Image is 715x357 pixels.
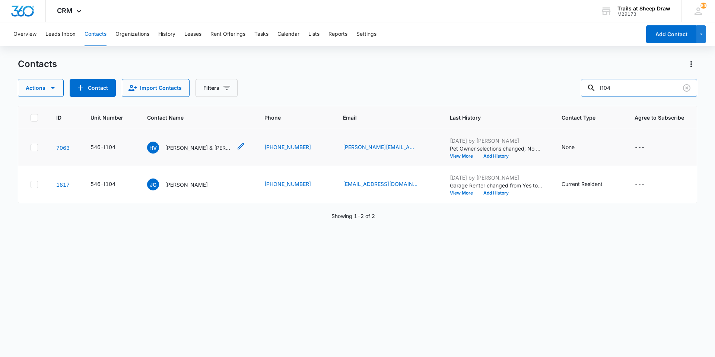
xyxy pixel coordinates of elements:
[147,178,159,190] span: JG
[264,143,324,152] div: Phone - (720) 753-2449 - Select to Edit Field
[356,22,376,46] button: Settings
[681,82,693,94] button: Clear
[13,22,36,46] button: Overview
[635,143,645,152] div: ---
[635,114,685,121] span: Agree to Subscribe
[277,22,299,46] button: Calendar
[264,143,311,151] a: [PHONE_NUMBER]
[343,143,417,151] a: [PERSON_NAME][EMAIL_ADDRESS][PERSON_NAME][DOMAIN_NAME]
[343,180,417,188] a: [EMAIL_ADDRESS][DOMAIN_NAME]
[18,79,64,97] button: Actions
[122,79,190,97] button: Import Contacts
[147,142,159,154] span: HV
[158,22,175,46] button: History
[45,22,76,46] button: Leads Inbox
[635,143,658,152] div: Agree to Subscribe - - Select to Edit Field
[56,181,70,188] a: Navigate to contact details page for Jaime Granados
[264,114,314,121] span: Phone
[90,143,129,152] div: Unit Number - 546-I104 - Select to Edit Field
[450,114,533,121] span: Last History
[70,79,116,97] button: Add Contact
[147,178,221,190] div: Contact Name - Jaime Granados - Select to Edit Field
[562,143,588,152] div: Contact Type - None - Select to Edit Field
[450,137,543,145] p: [DATE] by [PERSON_NAME]
[635,180,645,189] div: ---
[562,114,606,121] span: Contact Type
[90,180,115,188] div: 546-I104
[450,191,478,195] button: View More
[331,212,375,220] p: Showing 1-2 of 2
[450,145,543,152] p: Pet Owner selections changed; No was added.
[328,22,347,46] button: Reports
[308,22,320,46] button: Lists
[343,143,431,152] div: Email - vela.hector@gmail.com - Select to Edit Field
[478,154,514,158] button: Add History
[56,145,70,151] a: Navigate to contact details page for Hector Vela Quinonez & Noemi Baldovino
[18,59,57,70] h1: Contacts
[196,79,238,97] button: Filters
[90,114,129,121] span: Unit Number
[165,144,232,152] p: [PERSON_NAME] & [PERSON_NAME]
[184,22,201,46] button: Leases
[700,3,706,9] span: 59
[264,180,324,189] div: Phone - (307) 267-1086 - Select to Edit Field
[617,12,670,17] div: account id
[450,174,543,181] p: [DATE] by [PERSON_NAME]
[165,181,208,189] p: [PERSON_NAME]
[562,180,616,189] div: Contact Type - Current Resident - Select to Edit Field
[90,143,115,151] div: 546-I104
[147,114,236,121] span: Contact Name
[646,25,696,43] button: Add Contact
[56,114,62,121] span: ID
[478,191,514,195] button: Add History
[343,114,421,121] span: Email
[343,180,431,189] div: Email - jgranados88@icloud.com - Select to Edit Field
[635,180,658,189] div: Agree to Subscribe - - Select to Edit Field
[57,7,73,15] span: CRM
[147,142,245,154] div: Contact Name - Hector Vela Quinonez & Noemi Baldovino - Select to Edit Field
[581,79,697,97] input: Search Contacts
[450,181,543,189] p: Garage Renter changed from Yes to Yes I3 ($85).
[115,22,149,46] button: Organizations
[617,6,670,12] div: account name
[210,22,245,46] button: Rent Offerings
[85,22,107,46] button: Contacts
[562,180,603,188] div: Current Resident
[254,22,268,46] button: Tasks
[700,3,706,9] div: notifications count
[90,180,129,189] div: Unit Number - 546-I104 - Select to Edit Field
[450,154,478,158] button: View More
[685,58,697,70] button: Actions
[264,180,311,188] a: [PHONE_NUMBER]
[562,143,575,151] div: None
